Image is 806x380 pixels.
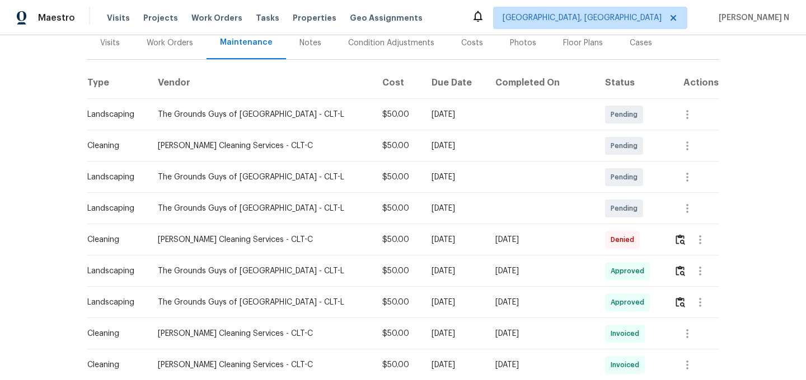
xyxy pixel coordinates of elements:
div: $50.00 [382,203,414,214]
div: Cases [630,37,652,49]
div: [DATE] [432,140,477,151]
th: Cost [373,68,423,99]
th: Actions [665,68,719,99]
div: Condition Adjustments [348,37,434,49]
div: [PERSON_NAME] Cleaning Services - CLT-C [158,328,364,339]
div: [DATE] [432,109,477,120]
div: The Grounds Guys of [GEOGRAPHIC_DATA] - CLT-L [158,203,364,214]
div: [DATE] [495,328,588,339]
div: Costs [461,37,483,49]
div: [DATE] [432,328,477,339]
button: Review Icon [674,289,687,316]
div: Floor Plans [563,37,603,49]
div: [DATE] [495,297,588,308]
th: Type [87,68,149,99]
div: Cleaning [87,359,140,370]
div: Photos [510,37,536,49]
th: Status [596,68,665,99]
div: [PERSON_NAME] Cleaning Services - CLT-C [158,234,364,245]
span: Approved [611,265,649,277]
th: Completed On [486,68,597,99]
span: Tasks [256,14,279,22]
div: [DATE] [495,359,588,370]
span: Maestro [38,12,75,23]
button: Review Icon [674,226,687,253]
div: The Grounds Guys of [GEOGRAPHIC_DATA] - CLT-L [158,297,364,308]
div: [DATE] [495,265,588,277]
div: [PERSON_NAME] Cleaning Services - CLT-C [158,140,364,151]
div: $50.00 [382,234,414,245]
div: Visits [100,37,120,49]
div: Landscaping [87,109,140,120]
div: The Grounds Guys of [GEOGRAPHIC_DATA] - CLT-L [158,109,364,120]
span: [GEOGRAPHIC_DATA], [GEOGRAPHIC_DATA] [503,12,662,23]
img: Review Icon [676,265,685,276]
div: $50.00 [382,297,414,308]
div: Cleaning [87,328,140,339]
span: Invoiced [611,359,644,370]
button: Review Icon [674,258,687,284]
div: $50.00 [382,109,414,120]
div: Landscaping [87,172,140,183]
div: [DATE] [432,203,477,214]
div: $50.00 [382,140,414,151]
div: The Grounds Guys of [GEOGRAPHIC_DATA] - CLT-L [158,265,364,277]
span: Denied [611,234,639,245]
span: Visits [107,12,130,23]
div: $50.00 [382,172,414,183]
th: Due Date [423,68,486,99]
span: Projects [143,12,178,23]
div: $50.00 [382,359,414,370]
div: [DATE] [432,265,477,277]
div: Landscaping [87,203,140,214]
div: Landscaping [87,265,140,277]
img: Review Icon [676,297,685,307]
span: Approved [611,297,649,308]
div: $50.00 [382,328,414,339]
span: Geo Assignments [350,12,423,23]
div: Landscaping [87,297,140,308]
span: Work Orders [191,12,242,23]
div: $50.00 [382,265,414,277]
span: Invoiced [611,328,644,339]
div: The Grounds Guys of [GEOGRAPHIC_DATA] - CLT-L [158,172,364,183]
span: Pending [611,172,642,183]
div: [DATE] [432,359,477,370]
span: Pending [611,203,642,214]
img: Review Icon [676,234,685,245]
span: [PERSON_NAME] N [714,12,789,23]
th: Vendor [149,68,373,99]
div: Work Orders [147,37,193,49]
span: Properties [293,12,336,23]
div: Notes [299,37,321,49]
span: Pending [611,140,642,151]
div: Cleaning [87,140,140,151]
div: [DATE] [432,172,477,183]
div: [DATE] [432,297,477,308]
div: Maintenance [220,37,273,48]
span: Pending [611,109,642,120]
div: [DATE] [432,234,477,245]
div: [PERSON_NAME] Cleaning Services - CLT-C [158,359,364,370]
div: [DATE] [495,234,588,245]
div: Cleaning [87,234,140,245]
